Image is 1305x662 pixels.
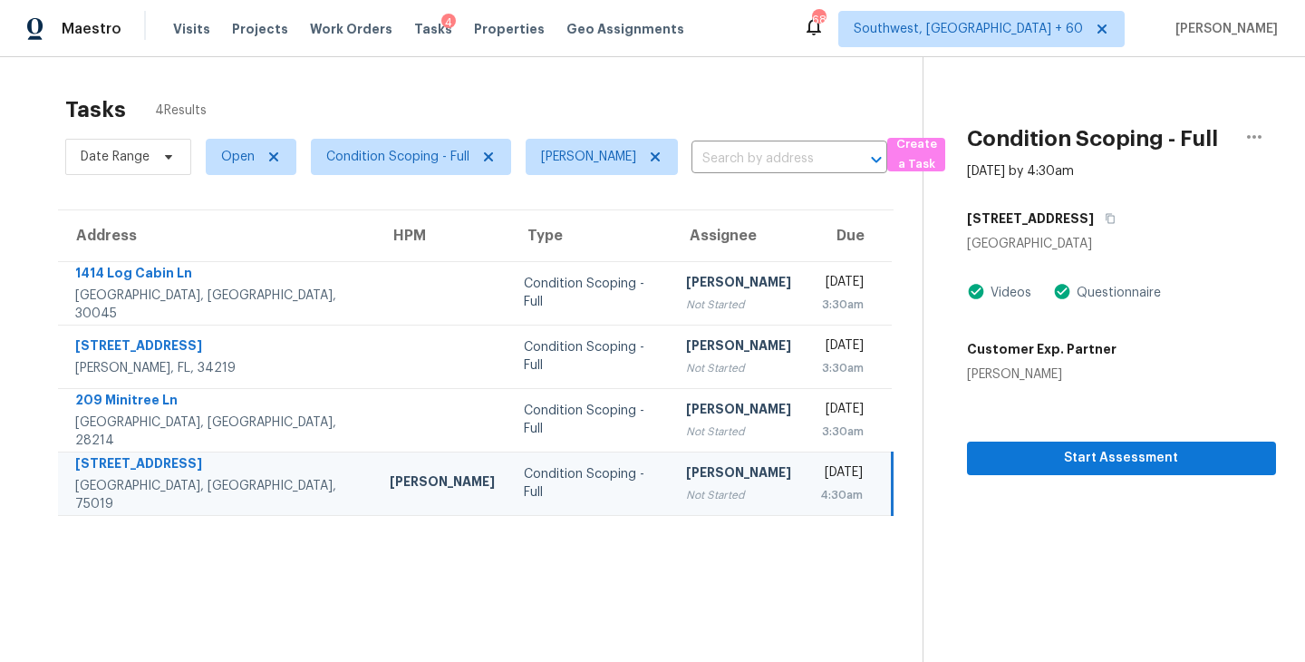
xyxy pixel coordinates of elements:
div: [GEOGRAPHIC_DATA], [GEOGRAPHIC_DATA], 28214 [75,414,361,450]
span: Date Range [81,148,150,166]
h2: Tasks [65,101,126,119]
span: Southwest, [GEOGRAPHIC_DATA] + 60 [854,20,1083,38]
th: Type [509,210,672,261]
span: [PERSON_NAME] [541,148,636,166]
div: [PERSON_NAME] [390,472,495,495]
button: Start Assessment [967,442,1276,475]
h2: Condition Scoping - Full [967,130,1218,148]
div: 4 [441,14,456,32]
div: [DATE] [820,336,865,359]
span: Projects [232,20,288,38]
div: 4:30am [820,486,863,504]
div: 682 [812,11,825,29]
div: Not Started [686,423,791,441]
div: [PERSON_NAME] [686,463,791,486]
span: Properties [474,20,545,38]
button: Copy Address [1094,202,1118,235]
div: [STREET_ADDRESS] [75,454,361,477]
div: [PERSON_NAME] [686,336,791,359]
span: 4 Results [155,102,207,120]
th: HPM [375,210,509,261]
div: Videos [985,284,1031,302]
img: Artifact Present Icon [967,282,985,301]
span: Geo Assignments [566,20,684,38]
h5: Customer Exp. Partner [967,340,1116,358]
div: Not Started [686,359,791,377]
div: Condition Scoping - Full [524,275,657,311]
div: [GEOGRAPHIC_DATA], [GEOGRAPHIC_DATA], 75019 [75,477,361,513]
span: Start Assessment [981,447,1261,470]
div: [DATE] by 4:30am [967,162,1074,180]
span: [PERSON_NAME] [1168,20,1278,38]
button: Open [864,147,889,172]
div: 3:30am [820,296,865,314]
div: [PERSON_NAME], FL, 34219 [75,359,361,377]
div: Condition Scoping - Full [524,338,657,375]
div: Questionnaire [1071,284,1161,302]
input: Search by address [691,145,836,173]
div: [STREET_ADDRESS] [75,336,361,359]
div: Not Started [686,296,791,314]
div: [GEOGRAPHIC_DATA], [GEOGRAPHIC_DATA], 30045 [75,287,361,323]
div: 1414 Log Cabin Ln [75,264,361,287]
div: Not Started [686,486,791,504]
div: 3:30am [820,423,865,441]
div: [GEOGRAPHIC_DATA] [967,235,1276,253]
span: Maestro [62,20,121,38]
span: Open [221,148,255,166]
div: 3:30am [820,359,865,377]
span: Create a Task [896,134,936,176]
span: Work Orders [310,20,392,38]
div: Condition Scoping - Full [524,402,657,438]
span: Condition Scoping - Full [326,148,469,166]
div: [DATE] [820,400,865,423]
div: [DATE] [820,273,865,296]
th: Due [806,210,893,261]
span: Tasks [414,23,452,35]
div: [PERSON_NAME] [686,400,791,423]
th: Assignee [672,210,806,261]
div: [PERSON_NAME] [686,273,791,296]
button: Create a Task [887,138,945,171]
div: [DATE] [820,463,863,486]
div: 209 Minitree Ln [75,391,361,414]
div: Condition Scoping - Full [524,465,657,501]
h5: [STREET_ADDRESS] [967,209,1094,228]
span: Visits [173,20,210,38]
th: Address [58,210,375,261]
div: [PERSON_NAME] [967,365,1116,384]
img: Artifact Present Icon [1053,282,1071,301]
